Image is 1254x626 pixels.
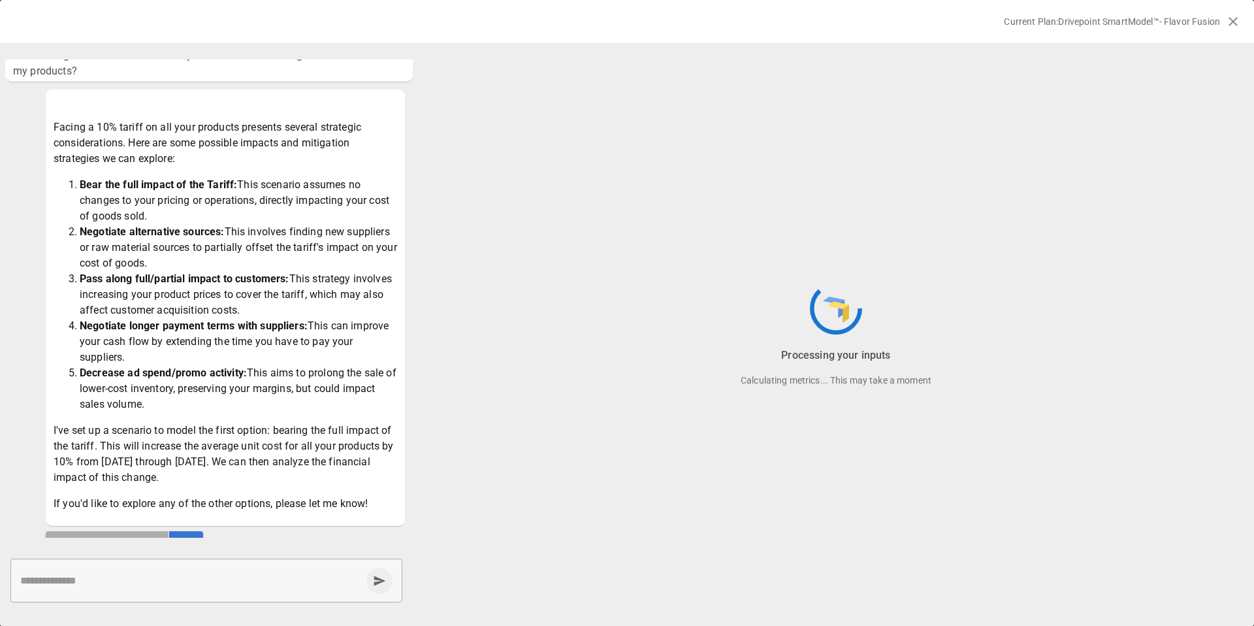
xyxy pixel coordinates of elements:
[80,271,397,318] li: This strategy involves increasing your product prices to cover the tariff, which may also affect ...
[781,348,890,363] p: Processing your inputs
[80,320,308,332] strong: Negotiate longer payment terms with suppliers:
[80,318,397,365] li: This can improve your cash flow by extending the time you have to pay your suppliers.
[13,48,405,79] span: What changes should I consider to my business if I am facing a 10% tariff on all my products?
[80,224,397,271] li: This involves finding new suppliers or raw material sources to partially offset the tariff's impa...
[54,496,397,512] p: If you'd like to explore any of the other options, please let me know!
[71,535,159,551] span: Preview Scenario
[80,178,237,191] strong: Bear the full impact of the Tariff:
[54,423,397,486] p: I've set up a scenario to model the first option: bearing the full impact of the tariff. This wil...
[46,531,170,555] button: Preview Scenario
[1004,15,1220,28] p: Current Plan: Drivepoint SmartModel™- Flavor Fusion
[80,365,397,412] li: This aims to prolong the sale of lower-cost inventory, preserving your margins, but could impact ...
[80,272,289,285] strong: Pass along full/partial impact to customers:
[823,297,849,323] img: Drivepoint
[80,367,247,379] strong: Decrease ad spend/promo activity:
[80,225,225,238] strong: Negotiate alternative sources:
[418,374,1254,387] p: Calculating metrics... This may take a moment
[80,177,397,224] li: This scenario assumes no changes to your pricing or operations, directly impacting your cost of g...
[54,120,397,167] p: Facing a 10% tariff on all your products presents several strategic considerations. Here are some...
